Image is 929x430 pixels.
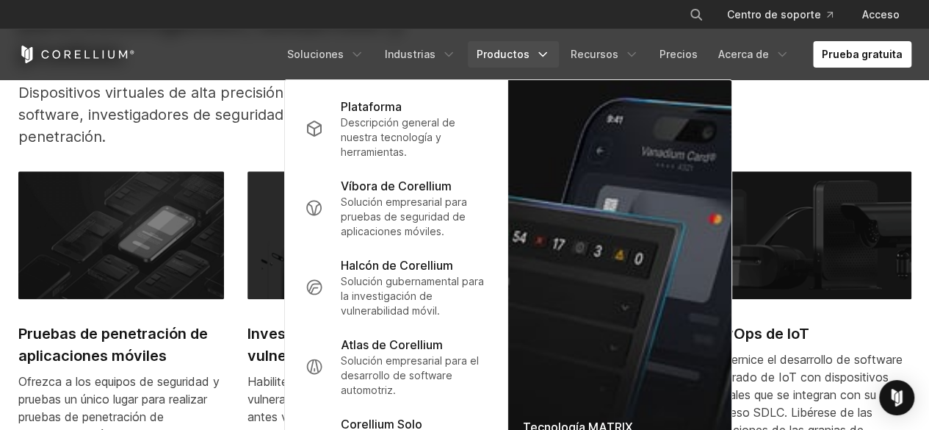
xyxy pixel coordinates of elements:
[278,41,911,68] div: Menú de navegación
[340,99,401,114] font: Plataforma
[287,48,344,60] font: Soluciones
[18,84,462,146] font: Dispositivos virtuales de alta precisión para desarrolladores de software, investigadores de segu...
[862,8,900,21] font: Acceso
[340,354,478,396] font: Solución empresarial para el desarrollo de software automotriz.
[340,258,452,273] font: Halcón de Corellium
[706,171,911,299] img: DevOps de IoT
[340,179,451,193] font: Víbora de Corellium
[340,196,466,237] font: Solución empresarial para pruebas de seguridad de aplicaciones móviles.
[293,89,498,168] a: Plataforma Descripción general de nuestra tecnología y herramientas.
[293,327,498,406] a: Atlas de Corellium Solución empresarial para el desarrollo de software automotriz.
[671,1,911,28] div: Menú de navegación
[340,116,455,158] font: Descripción general de nuestra tecnología y herramientas.
[247,325,423,365] font: Investigación de vulnerabilidades móviles
[727,8,821,21] font: Centro de soporte
[340,275,483,317] font: Solución gubernamental para la investigación de vulnerabilidad móvil.
[659,48,698,60] font: Precios
[683,1,709,28] button: Buscar
[706,325,809,343] font: DevOps de IoT
[879,380,914,415] div: Open Intercom Messenger
[18,171,224,299] img: Pruebas de penetración de aplicaciones móviles
[385,48,435,60] font: Industrias
[293,248,498,327] a: Halcón de Corellium Solución gubernamental para la investigación de vulnerabilidad móvil.
[718,48,769,60] font: Acerca de
[293,168,498,248] a: Víbora de Corellium Solución empresarial para pruebas de seguridad de aplicaciones móviles.
[571,48,618,60] font: Recursos
[340,337,442,352] font: Atlas de Corellium
[18,46,135,63] a: Inicio de Corellium
[247,171,453,299] img: Investigación de vulnerabilidades móviles
[18,325,208,365] font: Pruebas de penetración de aplicaciones móviles
[477,48,529,60] font: Productos
[822,48,903,60] font: Prueba gratuita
